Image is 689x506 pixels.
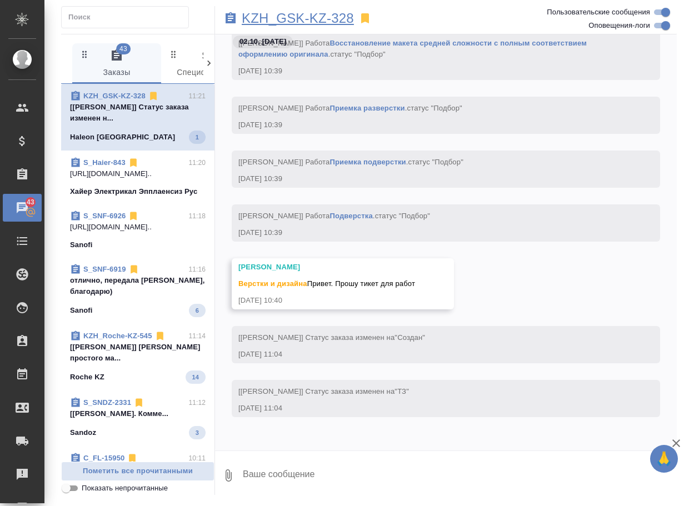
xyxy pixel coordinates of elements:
[61,84,214,151] div: KZH_GSK-KZ-32811:21[[PERSON_NAME]] Статус заказа изменен н...Haleon [GEOGRAPHIC_DATA]1
[61,257,214,324] div: S_SNF-691911:16отлично, передала [PERSON_NAME], благодарю)Sanofi6
[238,262,415,273] div: [PERSON_NAME]
[82,483,168,494] span: Показать непрочитанные
[189,427,206,438] span: 3
[242,13,354,24] a: KZH_GSK-KZ-328
[188,397,206,408] p: 11:12
[70,342,206,364] p: [[PERSON_NAME]] [PERSON_NAME] простого ма...
[3,194,42,222] a: 43
[238,295,415,306] div: [DATE] 10:40
[238,212,430,220] span: [[PERSON_NAME]] Работа .
[68,9,188,25] input: Поиск
[547,7,650,18] span: Пользовательские сообщения
[238,158,463,166] span: [[PERSON_NAME]] Работа .
[70,408,206,419] p: [[PERSON_NAME]. Комме...
[650,445,678,473] button: 🙏
[128,264,139,275] svg: Отписаться
[238,279,415,288] span: Привет. Прошу тикет для работ
[408,158,463,166] span: статус "Подбор"
[70,427,96,438] p: Sandoz
[83,265,126,273] a: S_SNF-6919
[61,151,214,204] div: S_Haier-84311:20[URL][DOMAIN_NAME]..Хайер Электрикал Эпплаенсиз Рус
[70,102,206,124] p: [[PERSON_NAME]] Статус заказа изменен н...
[238,119,621,131] div: [DATE] 10:39
[188,91,206,102] p: 11:21
[407,104,462,112] span: статус "Подбор"
[329,212,372,220] a: Подверстка
[83,92,146,100] a: KZH_GSK-KZ-328
[189,305,206,316] span: 6
[148,91,159,102] svg: Отписаться
[238,66,621,77] div: [DATE] 10:39
[329,158,406,166] a: Приемка подверстки
[70,239,93,251] p: Sanofi
[70,168,206,179] p: [URL][DOMAIN_NAME]..
[154,330,166,342] svg: Отписаться
[61,462,214,481] button: Пометить все прочитанными
[188,264,206,275] p: 11:16
[188,211,206,222] p: 11:18
[127,453,138,464] svg: Отписаться
[83,398,131,407] a: S_SNDZ-2331
[188,453,206,464] p: 10:11
[168,49,243,79] span: Спецификации
[238,227,621,238] div: [DATE] 10:39
[238,403,621,414] div: [DATE] 11:04
[70,132,175,143] p: Haleon [GEOGRAPHIC_DATA]
[133,397,144,408] svg: Отписаться
[83,158,126,167] a: S_Haier-843
[168,49,179,59] svg: Зажми и перетащи, чтобы поменять порядок вкладок
[67,465,208,478] span: Пометить все прочитанными
[186,372,206,383] span: 14
[83,332,152,340] a: KZH_Roche-KZ-545
[83,454,124,462] a: C_FL-15950
[375,212,430,220] span: статус "Подбор"
[70,305,93,316] p: Sanofi
[70,372,104,383] p: Roche KZ
[238,387,409,395] span: [[PERSON_NAME]] Статус заказа изменен на
[239,36,286,47] p: 02.10, [DATE]
[395,333,425,342] span: "Создан"
[116,43,131,54] span: 43
[329,104,405,112] a: Приемка разверстки
[128,211,139,222] svg: Отписаться
[20,197,41,208] span: 43
[395,387,409,395] span: "ТЗ"
[238,333,425,342] span: [[PERSON_NAME]] Статус заказа изменен на
[61,390,214,446] div: S_SNDZ-233111:12[[PERSON_NAME]. Комме...Sandoz3
[238,173,621,184] div: [DATE] 10:39
[83,212,126,220] a: S_SNF-6926
[70,275,206,297] p: отлично, передала [PERSON_NAME], благодарю)
[238,279,307,288] span: Верстки и дизайна
[188,330,206,342] p: 11:14
[79,49,154,79] span: Заказы
[188,157,206,168] p: 11:20
[70,186,197,197] p: Хайер Электрикал Эпплаенсиз Рус
[189,132,206,143] span: 1
[70,222,206,233] p: [URL][DOMAIN_NAME]..
[61,324,214,390] div: KZH_Roche-KZ-54511:14[[PERSON_NAME]] [PERSON_NAME] простого ма...Roche KZ14
[588,20,650,31] span: Оповещения-логи
[238,349,621,360] div: [DATE] 11:04
[655,447,673,470] span: 🙏
[238,104,462,112] span: [[PERSON_NAME]] Работа .
[79,49,90,59] svg: Зажми и перетащи, чтобы поменять порядок вкладок
[61,204,214,257] div: S_SNF-692611:18[URL][DOMAIN_NAME]..Sanofi
[128,157,139,168] svg: Отписаться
